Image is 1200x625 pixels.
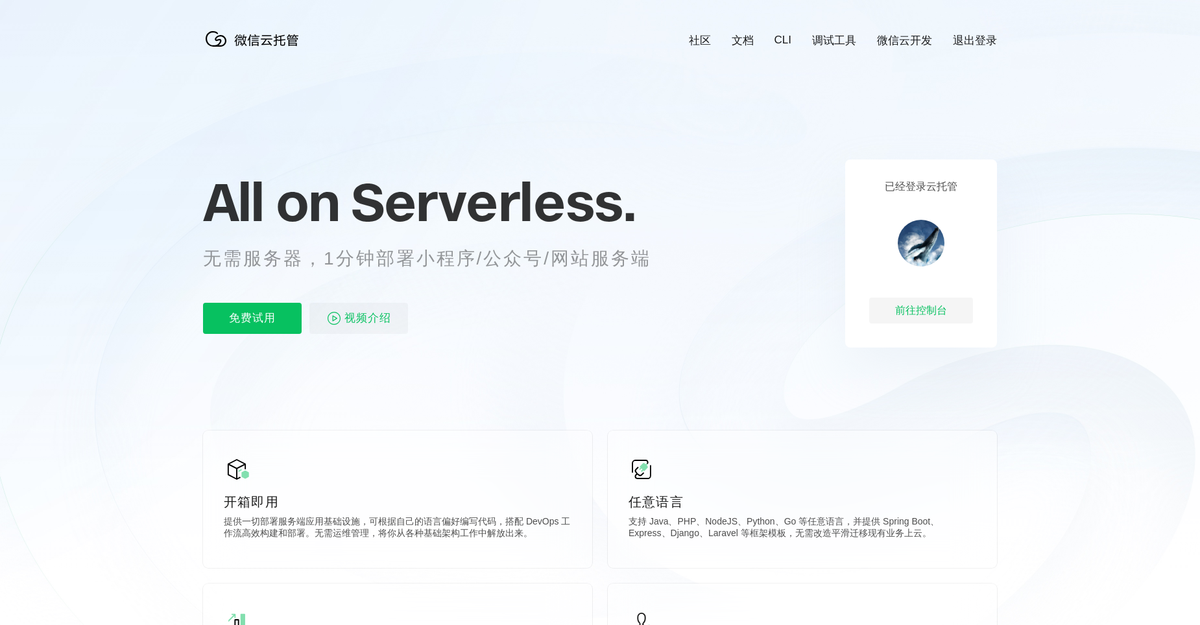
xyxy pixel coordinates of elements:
[877,33,932,48] a: 微信云开发
[224,516,571,542] p: 提供一切部署服务端应用基础设施，可根据自己的语言偏好编写代码，搭配 DevOps 工作流高效构建和部署。无需运维管理，将你从各种基础架构工作中解放出来。
[351,169,636,234] span: Serverless.
[203,43,307,54] a: 微信云托管
[203,246,675,272] p: 无需服务器，1分钟部署小程序/公众号/网站服务端
[203,26,307,52] img: 微信云托管
[774,34,791,47] a: CLI
[203,303,302,334] p: 免费试用
[629,493,976,511] p: 任意语言
[224,493,571,511] p: 开箱即用
[953,33,997,48] a: 退出登录
[689,33,711,48] a: 社区
[629,516,976,542] p: 支持 Java、PHP、NodeJS、Python、Go 等任意语言，并提供 Spring Boot、Express、Django、Laravel 等框架模板，无需改造平滑迁移现有业务上云。
[344,303,391,334] span: 视频介绍
[812,33,856,48] a: 调试工具
[869,298,973,324] div: 前往控制台
[326,311,342,326] img: video_play.svg
[203,169,339,234] span: All on
[885,180,957,194] p: 已经登录云托管
[732,33,754,48] a: 文档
